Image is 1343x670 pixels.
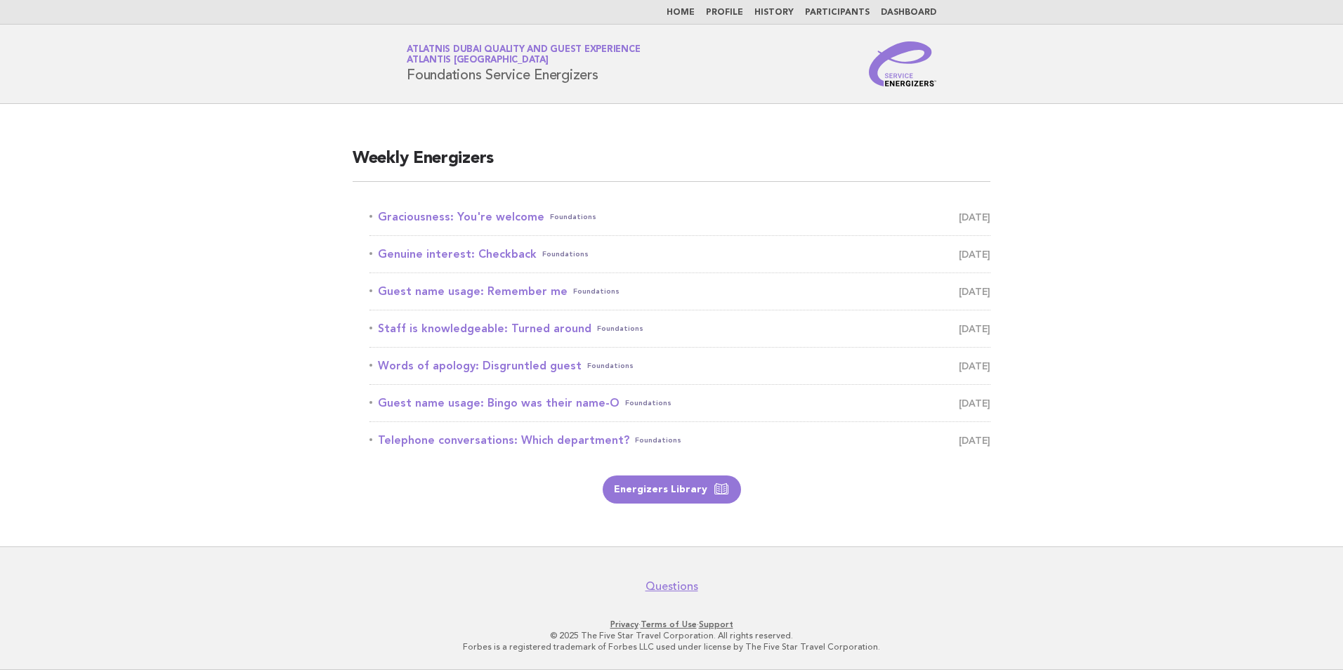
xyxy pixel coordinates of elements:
[754,8,794,17] a: History
[542,244,589,264] span: Foundations
[959,319,990,339] span: [DATE]
[706,8,743,17] a: Profile
[369,244,990,264] a: Genuine interest: CheckbackFoundations [DATE]
[667,8,695,17] a: Home
[369,356,990,376] a: Words of apology: Disgruntled guestFoundations [DATE]
[635,431,681,450] span: Foundations
[242,641,1101,652] p: Forbes is a registered trademark of Forbes LLC used under license by The Five Star Travel Corpora...
[881,8,936,17] a: Dashboard
[369,393,990,413] a: Guest name usage: Bingo was their name-OFoundations [DATE]
[597,319,643,339] span: Foundations
[610,619,638,629] a: Privacy
[805,8,870,17] a: Participants
[550,207,596,227] span: Foundations
[369,431,990,450] a: Telephone conversations: Which department?Foundations [DATE]
[369,319,990,339] a: Staff is knowledgeable: Turned aroundFoundations [DATE]
[641,619,697,629] a: Terms of Use
[959,282,990,301] span: [DATE]
[407,56,549,65] span: Atlantis [GEOGRAPHIC_DATA]
[699,619,733,629] a: Support
[242,619,1101,630] p: · ·
[407,46,640,82] h1: Foundations Service Energizers
[369,282,990,301] a: Guest name usage: Remember meFoundations [DATE]
[646,579,698,593] a: Questions
[959,356,990,376] span: [DATE]
[959,244,990,264] span: [DATE]
[407,45,640,65] a: Atlatnis Dubai Quality and Guest ExperienceAtlantis [GEOGRAPHIC_DATA]
[959,207,990,227] span: [DATE]
[959,431,990,450] span: [DATE]
[959,393,990,413] span: [DATE]
[587,356,634,376] span: Foundations
[625,393,671,413] span: Foundations
[353,147,990,182] h2: Weekly Energizers
[573,282,620,301] span: Foundations
[869,41,936,86] img: Service Energizers
[369,207,990,227] a: Graciousness: You're welcomeFoundations [DATE]
[603,475,741,504] a: Energizers Library
[242,630,1101,641] p: © 2025 The Five Star Travel Corporation. All rights reserved.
